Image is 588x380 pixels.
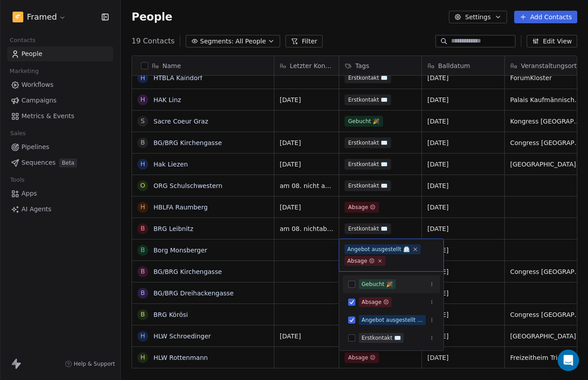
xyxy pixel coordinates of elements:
div: Angebot ausgestellt ⏲️ [347,245,410,253]
div: Absage 😔 [347,257,375,265]
div: Absage 😔 [362,298,389,306]
div: Angebot ausgestellt ⏲️ [362,316,423,324]
div: Erstkontakt ✉️ [362,334,401,342]
div: Suggestions [343,275,440,347]
div: Gebucht 🎉 [362,280,393,288]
